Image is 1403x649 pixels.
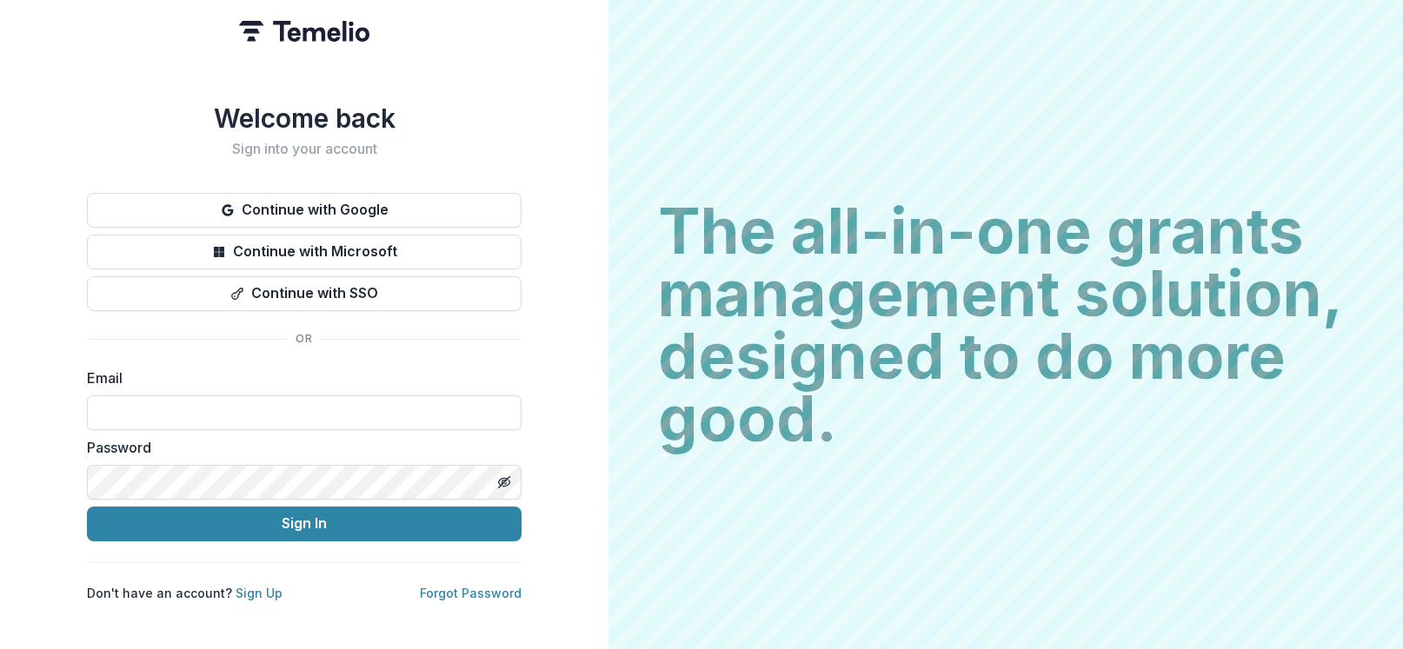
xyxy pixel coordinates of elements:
[87,276,522,311] button: Continue with SSO
[87,584,283,602] p: Don't have an account?
[239,21,369,42] img: Temelio
[87,437,511,458] label: Password
[420,586,522,600] a: Forgot Password
[87,103,522,134] h1: Welcome back
[87,507,522,541] button: Sign In
[87,368,511,388] label: Email
[236,586,283,600] a: Sign Up
[87,235,522,269] button: Continue with Microsoft
[490,468,518,496] button: Toggle password visibility
[87,141,522,157] h2: Sign into your account
[87,193,522,228] button: Continue with Google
